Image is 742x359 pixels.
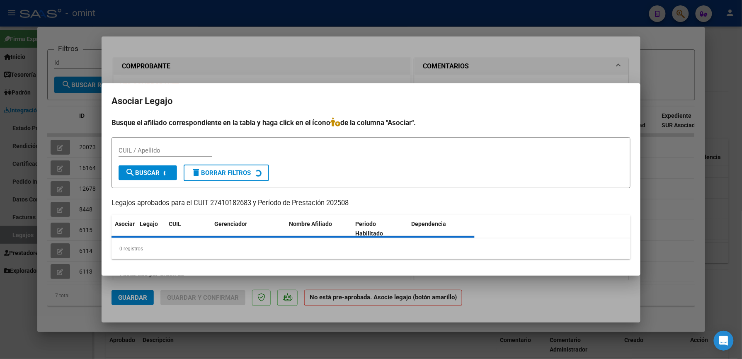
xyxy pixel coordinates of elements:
datatable-header-cell: Legajo [136,215,165,243]
span: Legajo [140,221,158,227]
span: Nombre Afiliado [289,221,332,227]
p: Legajos aprobados para el CUIT 27410182683 y Período de Prestación 202508 [112,198,630,209]
div: 0 registros [112,238,630,259]
button: Borrar Filtros [184,165,269,181]
span: Borrar Filtros [191,169,251,177]
datatable-header-cell: Periodo Habilitado [352,215,408,243]
mat-icon: delete [191,167,201,177]
datatable-header-cell: CUIL [165,215,211,243]
span: CUIL [169,221,181,227]
span: Dependencia [412,221,446,227]
span: Periodo Habilitado [356,221,383,237]
datatable-header-cell: Nombre Afiliado [286,215,352,243]
datatable-header-cell: Asociar [112,215,136,243]
span: Asociar [115,221,135,227]
datatable-header-cell: Gerenciador [211,215,286,243]
div: Open Intercom Messenger [714,331,734,351]
button: Buscar [119,165,177,180]
h2: Asociar Legajo [112,93,630,109]
datatable-header-cell: Dependencia [408,215,475,243]
span: Buscar [125,169,160,177]
h4: Busque el afiliado correspondiente en la tabla y haga click en el ícono de la columna "Asociar". [112,117,630,128]
mat-icon: search [125,167,135,177]
span: Gerenciador [214,221,247,227]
